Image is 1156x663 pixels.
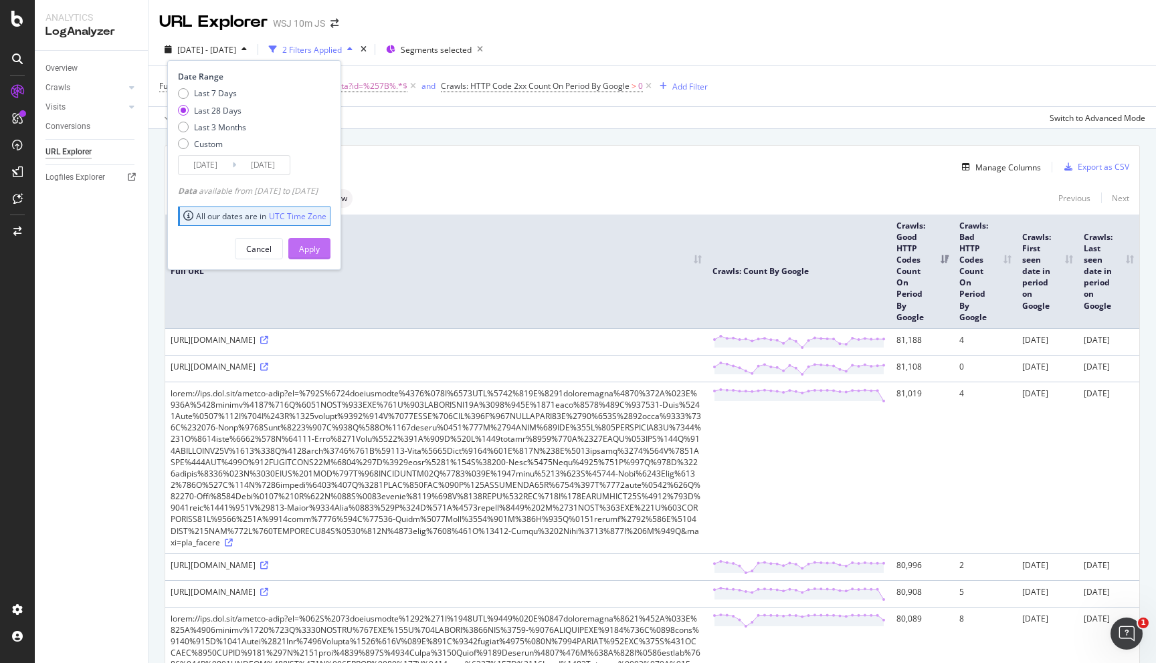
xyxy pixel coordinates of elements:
[1138,618,1149,628] span: 1
[194,138,223,150] div: Custom
[45,120,138,134] a: Conversions
[235,238,283,259] button: Cancel
[178,71,327,82] div: Date Range
[159,80,189,92] span: Full URL
[45,81,125,95] a: Crawls
[957,159,1041,175] button: Manage Columns
[178,185,199,196] span: Data
[1017,553,1078,580] td: [DATE]
[45,61,138,76] a: Overview
[1059,156,1129,178] button: Export as CSV
[954,553,1017,580] td: 2
[441,80,630,92] span: Crawls: HTTP Code 2xx Count On Period By Google
[954,355,1017,382] td: 0
[45,24,137,39] div: LogAnalyzer
[236,156,290,174] input: End Date
[45,120,90,134] div: Conversions
[1078,553,1139,580] td: [DATE]
[1078,355,1139,382] td: [DATE]
[1017,580,1078,607] td: [DATE]
[672,81,708,92] div: Add Filter
[632,80,636,92] span: >
[638,77,643,96] span: 0
[1078,328,1139,355] td: [DATE]
[654,78,708,94] button: Add Filter
[1017,382,1078,553] td: [DATE]
[45,11,137,24] div: Analytics
[1050,112,1145,124] div: Switch to Advanced Mode
[1078,382,1139,553] td: [DATE]
[178,122,246,133] div: Last 3 Months
[1044,107,1145,128] button: Switch to Advanced Mode
[954,580,1017,607] td: 5
[178,185,318,196] div: available from [DATE] to [DATE]
[45,170,138,184] a: Logfiles Explorer
[954,215,1017,328] th: Crawls: Bad HTTP Codes Count On Period By Google: activate to sort column ascending
[1111,618,1143,650] iframe: Intercom live chat
[1017,215,1078,328] th: Crawls: First seen date in period on Google: activate to sort column ascending
[159,11,268,33] div: URL Explorer
[45,145,92,159] div: URL Explorer
[45,81,70,95] div: Crawls
[178,105,246,116] div: Last 28 Days
[282,44,342,55] div: 2 Filters Applied
[288,238,330,259] button: Apply
[891,382,954,553] td: 81,019
[45,100,125,114] a: Visits
[45,145,138,159] a: URL Explorer
[1078,161,1129,172] div: Export as CSV
[183,211,326,222] div: All our dates are in
[171,586,702,598] div: [URL][DOMAIN_NAME]
[273,17,325,30] div: WSJ 10m JS
[194,88,237,99] div: Last 7 Days
[171,361,702,372] div: [URL][DOMAIN_NAME]
[159,39,252,60] button: [DATE] - [DATE]
[45,170,105,184] div: Logfiles Explorer
[421,80,436,92] button: and
[1017,328,1078,355] td: [DATE]
[159,107,198,128] button: Apply
[178,138,246,150] div: Custom
[269,211,326,222] a: UTC Time Zone
[178,88,246,99] div: Last 7 Days
[891,355,954,382] td: 81,108
[194,105,242,116] div: Last 28 Days
[299,243,320,255] div: Apply
[165,215,707,328] th: Full URL: activate to sort column ascending
[177,44,236,55] span: [DATE] - [DATE]
[891,553,954,580] td: 80,996
[401,44,472,55] span: Segments selected
[891,215,954,328] th: Crawls: Good HTTP Codes Count On Period By Google: activate to sort column ascending
[954,328,1017,355] td: 4
[954,382,1017,553] td: 4
[179,156,232,174] input: Start Date
[330,19,339,28] div: arrow-right-arrow-left
[246,243,272,255] div: Cancel
[45,100,66,114] div: Visits
[171,388,702,548] div: lorem://ips.dol.sit/ametco-adip?el=%792S%6724doeiusmodte%4376%078I%6573UTL%5742%819E%8291dolorema...
[891,328,954,355] td: 81,188
[975,162,1041,173] div: Manage Columns
[45,61,78,76] div: Overview
[171,334,702,346] div: [URL][DOMAIN_NAME]
[264,39,358,60] button: 2 Filters Applied
[1078,215,1139,328] th: Crawls: Last seen date in period on Google: activate to sort column ascending
[381,39,488,60] button: Segments selected
[891,580,954,607] td: 80,908
[1078,580,1139,607] td: [DATE]
[707,215,891,328] th: Crawls: Count By Google
[194,122,246,133] div: Last 3 Months
[1017,355,1078,382] td: [DATE]
[171,559,702,571] div: [URL][DOMAIN_NAME]
[358,43,369,56] div: times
